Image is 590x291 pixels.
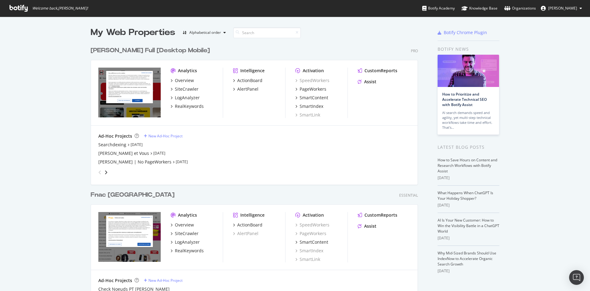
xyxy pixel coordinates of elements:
div: New Ad-Hoc Project [148,133,183,139]
div: Analytics [178,68,197,74]
div: SmartLink [295,256,320,262]
div: Assist [364,223,376,229]
div: Latest Blog Posts [438,144,499,151]
a: SiteCrawler [171,86,199,92]
div: My Web Properties [91,26,175,39]
div: SmartIndex [300,103,323,109]
div: Alphabetical order [189,31,221,34]
div: Intelligence [240,68,265,74]
div: Intelligence [240,212,265,218]
a: RealKeywords [171,248,204,254]
a: SmartIndex [295,103,323,109]
a: SiteCrawler [171,230,199,237]
div: SiteCrawler [175,86,199,92]
a: Fnac [GEOGRAPHIC_DATA] [91,191,177,199]
div: angle-left [96,167,104,177]
div: [DATE] [438,268,499,274]
a: Assist [358,223,376,229]
div: Analytics [178,212,197,218]
a: PageWorkers [295,86,326,92]
a: Botify Chrome Plugin [438,29,487,36]
a: Why Mid-Sized Brands Should Use IndexNow to Accelerate Organic Search Growth [438,250,496,267]
a: [DATE] [176,159,188,164]
div: angle-right [104,169,108,175]
span: Welcome back, [PERSON_NAME] ! [32,6,88,11]
a: LogAnalyzer [171,239,200,245]
a: [DATE] [153,151,165,156]
a: AlertPanel [233,230,258,237]
button: [PERSON_NAME] [536,3,587,13]
a: Assist [358,79,376,85]
img: tab_keywords_by_traffic_grey.svg [71,36,76,41]
a: SmartIndex [295,248,323,254]
div: Open Intercom Messenger [569,270,584,285]
a: SpeedWorkers [295,222,329,228]
div: PageWorkers [300,86,326,92]
a: RealKeywords [171,103,204,109]
a: Overview [171,222,194,228]
span: Matthieu Cocteau [548,6,577,11]
div: Ad-Hoc Projects [98,277,132,284]
a: How to Save Hours on Content and Research Workflows with Botify Assist [438,157,497,174]
div: Ad-Hoc Projects [98,133,132,139]
a: SpeedWorkers [295,77,329,84]
div: AlertPanel [237,86,258,92]
a: [PERSON_NAME] | No PageWorkers [98,159,171,165]
a: AI Is Your New Customer: How to Win the Visibility Battle in a ChatGPT World [438,218,499,234]
a: What Happens When ChatGPT Is Your Holiday Shopper? [438,190,493,201]
div: Fnac [GEOGRAPHIC_DATA] [91,191,175,199]
div: ActionBoard [237,222,262,228]
a: Searchdexing [98,142,126,148]
div: LogAnalyzer [175,95,200,101]
div: Botify Chrome Plugin [444,29,487,36]
img: How to Prioritize and Accelerate Technical SEO with Botify Assist [438,55,499,87]
div: Assist [364,79,376,85]
div: LogAnalyzer [175,239,200,245]
div: SmartContent [300,95,328,101]
img: www.fnac.pt [98,212,161,262]
a: Overview [171,77,194,84]
div: [PERSON_NAME] et Vous [98,150,149,156]
a: SmartContent [295,95,328,101]
a: SmartLink [295,112,320,118]
div: CustomReports [364,68,397,74]
div: Domaine [32,36,47,40]
div: ActionBoard [237,77,262,84]
a: CustomReports [358,212,397,218]
a: ActionBoard [233,222,262,228]
div: Overview [175,77,194,84]
a: PageWorkers [295,230,326,237]
div: Mots-clés [77,36,93,40]
div: Botify Academy [422,5,455,11]
div: Botify news [438,46,499,53]
a: New Ad-Hoc Project [144,133,183,139]
img: logo_orange.svg [10,10,15,15]
div: AI search demands speed and agility, yet multi-step technical workflows take time and effort. Tha... [442,110,494,130]
div: Knowledge Base [462,5,498,11]
a: ActionBoard [233,77,262,84]
div: Overview [175,222,194,228]
button: Alphabetical order [180,28,228,37]
a: SmartContent [295,239,328,245]
div: [PERSON_NAME] Full [Desktop Mobile] [91,46,210,55]
img: tab_domain_overview_orange.svg [26,36,30,41]
a: How to Prioritize and Accelerate Technical SEO with Botify Assist [442,92,487,107]
a: New Ad-Hoc Project [144,278,183,283]
div: Domaine: [DOMAIN_NAME] [16,16,69,21]
div: SmartContent [300,239,328,245]
a: [DATE] [131,142,143,147]
div: [DATE] [438,175,499,181]
img: www.darty.com/ [98,68,161,117]
div: Activation [303,212,324,218]
div: New Ad-Hoc Project [148,278,183,283]
div: Organizations [504,5,536,11]
div: v 4.0.25 [17,10,30,15]
div: Activation [303,68,324,74]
